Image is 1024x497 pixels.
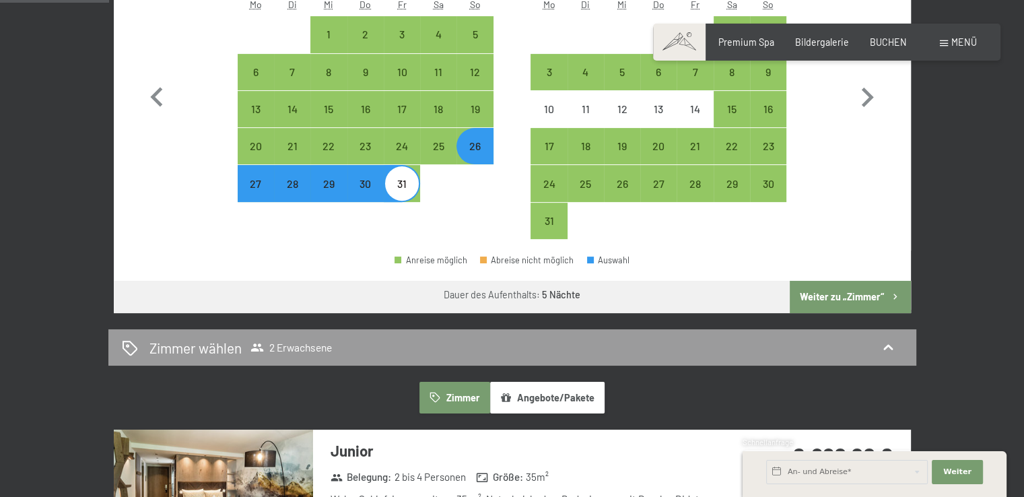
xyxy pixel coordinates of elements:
[347,16,384,53] div: Thu Jul 02 2026
[420,128,456,164] div: Anreise möglich
[750,54,786,90] div: Anreise möglich
[384,91,420,127] div: Anreise möglich
[310,91,347,127] div: Anreise möglich
[310,165,347,201] div: Anreise möglich
[531,128,567,164] div: Mon Aug 17 2026
[604,54,640,90] div: Anreise möglich
[238,128,274,164] div: Mon Jul 20 2026
[238,128,274,164] div: Anreise möglich
[531,203,567,239] div: Anreise möglich
[239,67,273,100] div: 6
[347,165,384,201] div: Thu Jul 30 2026
[568,54,604,90] div: Anreise möglich
[384,91,420,127] div: Fri Jul 17 2026
[238,165,274,201] div: Mon Jul 27 2026
[458,29,491,63] div: 5
[456,91,493,127] div: Anreise möglich
[604,128,640,164] div: Wed Aug 19 2026
[943,467,971,477] span: Weiter
[677,91,713,127] div: Anreise nicht möglich
[870,36,907,48] a: BUCHEN
[239,141,273,174] div: 20
[640,91,677,127] div: Thu Aug 13 2026
[569,178,603,212] div: 25
[274,128,310,164] div: Anreise möglich
[714,91,750,127] div: Sat Aug 15 2026
[238,54,274,90] div: Mon Jul 06 2026
[347,128,384,164] div: Thu Jul 23 2026
[714,54,750,90] div: Anreise möglich
[420,16,456,53] div: Sat Jul 04 2026
[542,289,580,300] b: 5 Nächte
[310,54,347,90] div: Anreise möglich
[349,104,382,137] div: 16
[678,178,712,212] div: 28
[605,178,639,212] div: 26
[347,91,384,127] div: Anreise möglich
[419,382,489,413] button: Zimmer
[274,128,310,164] div: Tue Jul 21 2026
[569,67,603,100] div: 4
[420,54,456,90] div: Anreise möglich
[642,141,675,174] div: 20
[640,165,677,201] div: Thu Aug 27 2026
[587,256,630,265] div: Auswahl
[456,54,493,90] div: Sun Jul 12 2026
[677,165,713,201] div: Fri Aug 28 2026
[605,67,639,100] div: 5
[385,141,419,174] div: 24
[750,128,786,164] div: Anreise möglich
[238,91,274,127] div: Mon Jul 13 2026
[312,67,345,100] div: 8
[714,16,750,53] div: Sat Aug 01 2026
[238,91,274,127] div: Anreise möglich
[310,16,347,53] div: Wed Jul 01 2026
[490,382,605,413] button: Angebote/Pakete
[274,165,310,201] div: Anreise möglich
[640,128,677,164] div: Anreise möglich
[347,91,384,127] div: Thu Jul 16 2026
[421,104,455,137] div: 18
[349,178,382,212] div: 30
[239,178,273,212] div: 27
[751,178,785,212] div: 30
[715,141,749,174] div: 22
[605,104,639,137] div: 12
[795,36,849,48] span: Bildergalerie
[718,36,774,48] a: Premium Spa
[312,104,345,137] div: 15
[750,16,786,53] div: Sun Aug 02 2026
[531,128,567,164] div: Anreise möglich
[384,128,420,164] div: Anreise möglich
[310,16,347,53] div: Anreise möglich
[790,281,910,313] button: Weiter zu „Zimmer“
[678,141,712,174] div: 21
[274,91,310,127] div: Tue Jul 14 2026
[604,91,640,127] div: Anreise nicht möglich
[250,341,332,354] span: 2 Erwachsene
[385,104,419,137] div: 17
[456,91,493,127] div: Sun Jul 19 2026
[714,165,750,201] div: Sat Aug 29 2026
[531,91,567,127] div: Mon Aug 10 2026
[568,54,604,90] div: Tue Aug 04 2026
[275,104,309,137] div: 14
[458,141,491,174] div: 26
[714,165,750,201] div: Anreise möglich
[312,141,345,174] div: 22
[642,67,675,100] div: 6
[456,54,493,90] div: Anreise möglich
[310,54,347,90] div: Wed Jul 08 2026
[310,128,347,164] div: Anreise möglich
[444,288,580,302] div: Dauer des Aufenthalts:
[384,16,420,53] div: Fri Jul 03 2026
[395,470,466,484] span: 2 bis 4 Personen
[420,91,456,127] div: Anreise möglich
[532,178,566,212] div: 24
[677,91,713,127] div: Fri Aug 14 2026
[531,91,567,127] div: Anreise nicht möglich
[420,128,456,164] div: Sat Jul 25 2026
[458,104,491,137] div: 19
[605,141,639,174] div: 19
